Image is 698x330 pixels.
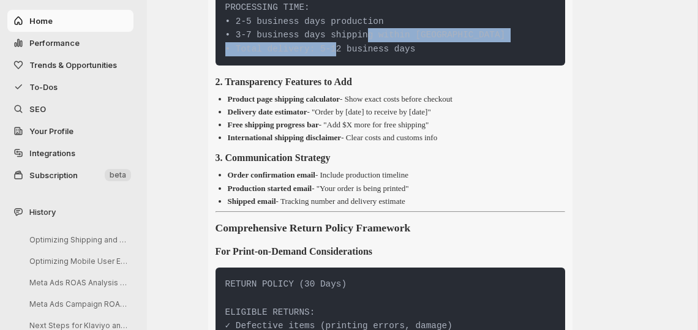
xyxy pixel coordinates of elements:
strong: Production started email [228,184,312,193]
strong: Shipped email [228,197,276,206]
span: To-Dos [29,82,58,92]
span: SEO [29,104,46,114]
span: Trends & Opportunities [29,60,117,70]
strong: Order confirmation email [228,170,315,179]
span: Your Profile [29,126,73,136]
button: Trends & Opportunities [7,54,133,76]
span: beta [110,170,126,180]
a: Integrations [7,142,133,164]
strong: 3. Communication Strategy [216,152,331,163]
button: Meta Ads ROAS Analysis Request [20,273,136,292]
p: - "Your order is being printed" [228,184,409,193]
button: Meta Ads Campaign ROAS Analysis [20,294,136,313]
span: Subscription [29,170,78,180]
button: To-Dos [7,76,133,98]
span: History [29,206,56,218]
strong: Free shipping progress bar [228,120,319,129]
p: - Include production timeline [228,170,408,179]
p: - "Add $X more for free shipping" [228,120,429,129]
button: Performance [7,32,133,54]
button: Home [7,10,133,32]
a: Your Profile [7,120,133,142]
button: Subscription [7,164,133,186]
button: Optimizing Mobile User Experience [20,252,136,271]
p: - Clear costs and customs info [228,133,438,142]
strong: International shipping disclaimer [228,133,342,142]
strong: Delivery date estimator [228,107,307,116]
p: - "Order by [date] to receive by [date]" [228,107,431,116]
strong: For Print-on-Demand Considerations [216,246,373,257]
a: SEO [7,98,133,120]
span: Performance [29,38,80,48]
span: Home [29,16,53,26]
button: Optimizing Shipping and Return Policies [20,230,136,249]
strong: 2. Transparency Features to Add [216,77,352,87]
strong: Product page shipping calculator [228,94,340,103]
p: - Show exact costs before checkout [228,94,452,103]
strong: Comprehensive Return Policy Framework [216,222,411,234]
p: - Tracking number and delivery estimate [228,197,405,206]
span: Integrations [29,148,75,158]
